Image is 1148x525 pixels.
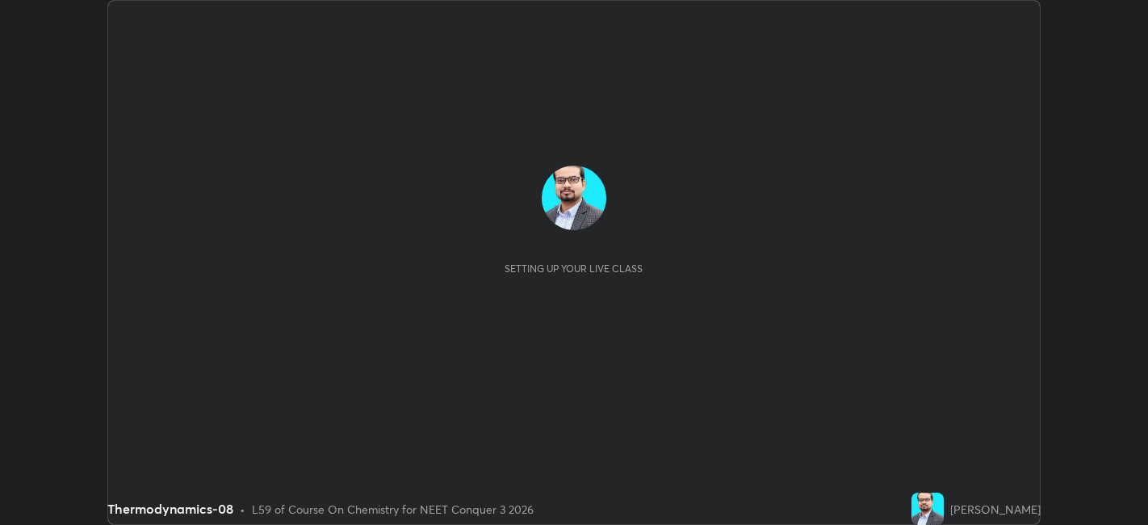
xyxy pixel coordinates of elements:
[240,501,245,518] div: •
[911,493,944,525] img: 575f463803b64d1597248aa6fa768815.jpg
[252,501,534,518] div: L59 of Course On Chemistry for NEET Conquer 3 2026
[505,262,643,275] div: Setting up your live class
[542,166,606,230] img: 575f463803b64d1597248aa6fa768815.jpg
[107,499,233,519] div: Thermodynamics-08
[950,501,1041,518] div: [PERSON_NAME]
